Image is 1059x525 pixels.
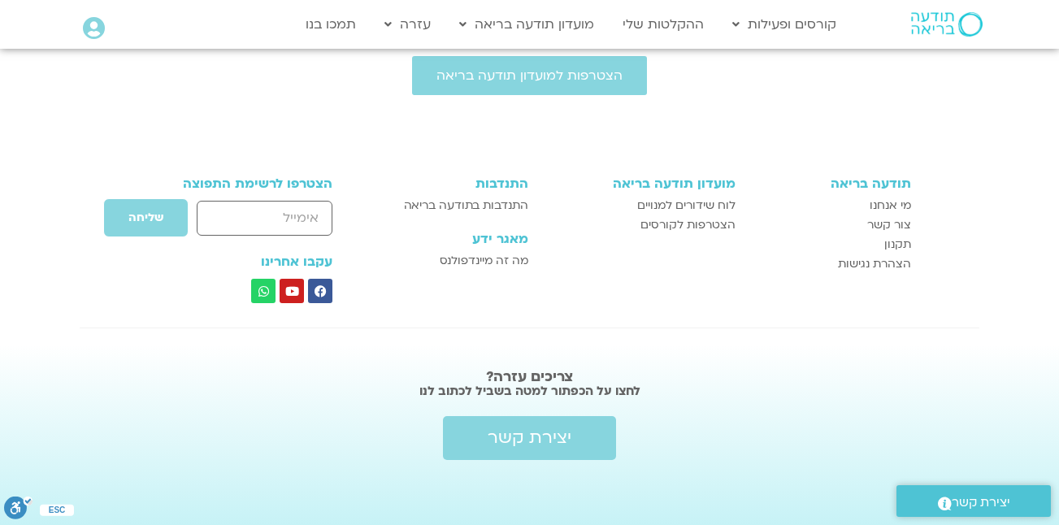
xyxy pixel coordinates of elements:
[884,235,911,254] span: תקנון
[149,254,333,269] h3: עקבו אחרינו
[545,176,736,191] h3: מועדון תודעה בריאה
[376,9,439,40] a: עזרה
[911,12,983,37] img: תודעה בריאה
[545,215,736,235] a: הצטרפות לקורסים
[404,196,528,215] span: התנדבות בתודעה בריאה
[128,211,163,224] span: שליחה
[545,196,736,215] a: לוח שידורים למנויים
[870,196,911,215] span: מי אנחנו
[377,232,527,246] h3: מאגר ידע
[838,254,911,274] span: הצהרת נגישות
[412,56,647,95] a: הצטרפות למועדון תודעה בריאה
[752,254,911,274] a: הצהרת נגישות
[896,485,1051,517] a: יצירת קשר
[752,176,911,191] h3: תודעה בריאה
[377,196,527,215] a: התנדבות בתודעה בריאה
[149,198,333,245] form: טופס חדש
[752,196,911,215] a: מי אנחנו
[377,251,527,271] a: מה זה מיינדפולנס
[488,428,571,448] span: יצירת קשר
[440,251,528,271] span: מה זה מיינדפולנס
[149,176,333,191] h3: הצטרפו לרשימת התפוצה
[640,215,736,235] span: הצטרפות לקורסים
[614,9,712,40] a: ההקלטות שלי
[436,68,623,83] span: הצטרפות למועדון תודעה בריאה
[377,176,527,191] h3: התנדבות
[106,383,953,399] h2: לחצו על הכפתור למטה בשביל לכתוב לנו
[724,9,844,40] a: קורסים ופעילות
[443,416,616,460] a: יצירת קשר
[197,201,332,236] input: אימייל
[637,196,736,215] span: לוח שידורים למנויים
[752,235,911,254] a: תקנון
[952,492,1010,514] span: יצירת קשר
[867,215,911,235] span: צור קשר
[752,215,911,235] a: צור קשר
[103,198,189,237] button: שליחה
[106,369,953,385] h2: צריכים עזרה?
[451,9,602,40] a: מועדון תודעה בריאה
[297,9,364,40] a: תמכו בנו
